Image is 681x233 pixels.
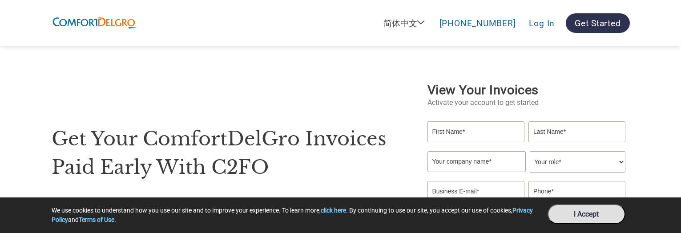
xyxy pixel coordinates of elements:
[52,125,419,182] h1: Get your ComfortDelGro invoices paid early with C2FO
[321,207,346,214] a: click here
[427,121,524,142] input: First Name*
[79,216,114,223] a: Terms of Use
[529,18,555,28] a: Log In
[427,97,630,108] p: Activate your account to get started
[427,82,630,97] h3: View Your Invoices
[427,151,526,172] input: Your company name*
[566,13,629,33] a: Get Started
[439,18,516,28] a: [PHONE_NUMBER]
[528,121,625,142] input: Last Name*
[52,14,138,30] img: ComfortDelGro
[548,204,625,224] button: I Accept
[427,181,524,202] input: Invalid Email format
[52,206,539,225] p: We use cookies to understand how you use our site and to improve your experience. To learn more, ...
[528,181,625,202] input: Phone*
[530,151,625,173] select: Title/Role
